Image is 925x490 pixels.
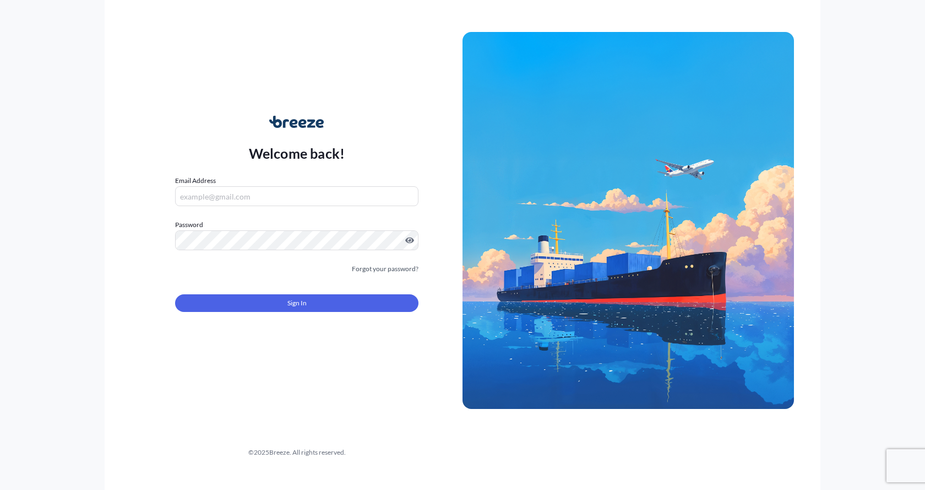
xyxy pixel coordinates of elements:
[175,175,216,186] label: Email Address
[287,298,307,309] span: Sign In
[175,294,418,312] button: Sign In
[405,236,414,245] button: Show password
[463,32,794,409] img: Ship illustration
[175,186,418,206] input: example@gmail.com
[175,219,418,230] label: Password
[352,263,418,274] a: Forgot your password?
[249,144,345,162] p: Welcome back!
[131,447,463,458] div: © 2025 Breeze. All rights reserved.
